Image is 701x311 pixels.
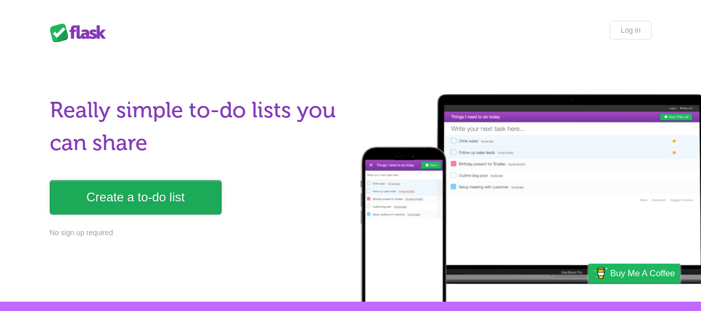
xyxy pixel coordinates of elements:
span: Buy me a coffee [610,264,675,282]
p: No sign up required [50,227,345,238]
a: Buy me a coffee [588,264,680,283]
a: Create a to-do list [50,180,222,214]
h1: Really simple to-do lists you can share [50,94,345,159]
div: Flask Lists [50,23,112,42]
img: Buy me a coffee [594,264,608,282]
a: Log in [610,21,651,39]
